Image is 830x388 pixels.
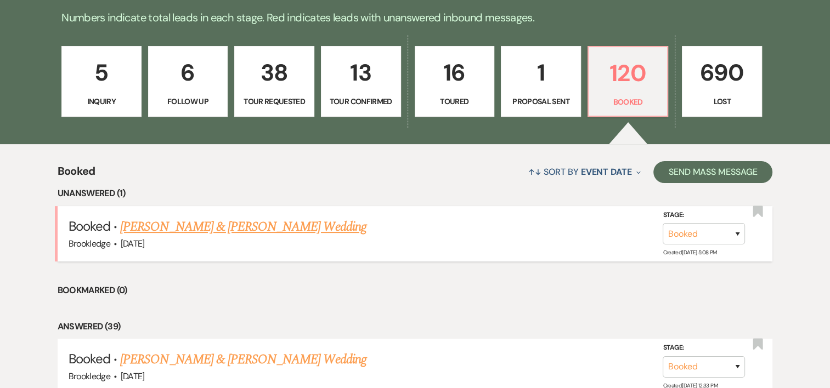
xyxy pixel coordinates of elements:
span: Brookledge [69,238,111,249]
button: Sort By Event Date [524,157,645,186]
a: 120Booked [588,46,669,117]
a: 16Toured [415,46,495,117]
span: Booked [58,163,95,186]
p: Numbers indicate total leads in each stage. Red indicates leads with unanswered inbound messages. [20,9,810,26]
p: 16 [422,54,488,91]
p: 13 [328,54,394,91]
p: 1 [508,54,574,91]
button: Send Mass Message [653,161,773,183]
span: [DATE] [121,370,145,382]
span: [DATE] [121,238,145,249]
a: 6Follow Up [148,46,228,117]
p: Tour Confirmed [328,95,394,107]
span: Booked [69,350,110,367]
span: Event Date [581,166,632,178]
a: 1Proposal Sent [501,46,581,117]
a: 13Tour Confirmed [321,46,401,117]
span: Brookledge [69,370,111,382]
label: Stage: [663,342,745,354]
a: 690Lost [682,46,762,117]
span: Created: [DATE] 5:08 PM [663,249,716,256]
p: 120 [595,55,661,92]
p: Follow Up [155,95,221,107]
li: Unanswered (1) [58,186,773,201]
p: 5 [69,54,134,91]
span: ↑↓ [528,166,541,178]
p: Lost [689,95,755,107]
p: Inquiry [69,95,134,107]
li: Answered (39) [58,319,773,334]
p: Toured [422,95,488,107]
a: [PERSON_NAME] & [PERSON_NAME] Wedding [120,350,366,369]
p: Booked [595,96,661,108]
p: Tour Requested [241,95,307,107]
span: Booked [69,218,110,235]
p: 38 [241,54,307,91]
label: Stage: [663,209,745,221]
p: 690 [689,54,755,91]
li: Bookmarked (0) [58,283,773,298]
a: 5Inquiry [61,46,142,117]
a: 38Tour Requested [234,46,314,117]
p: Proposal Sent [508,95,574,107]
a: [PERSON_NAME] & [PERSON_NAME] Wedding [120,217,366,237]
p: 6 [155,54,221,91]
